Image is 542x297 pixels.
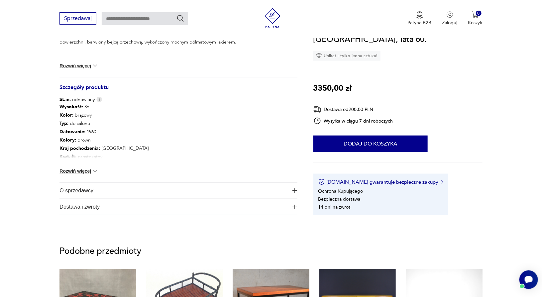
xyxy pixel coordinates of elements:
[59,17,96,21] a: Sprzedawaj
[442,20,458,26] p: Zaloguj
[176,14,184,22] button: Szukaj
[92,62,98,69] img: chevron down
[59,183,297,199] button: Ikona plusaO sprzedawcy
[59,103,149,111] p: 36
[59,120,68,127] b: Typ :
[59,128,149,136] p: 1960
[313,51,380,61] div: Unikat - tylko jedna sztuka!
[318,179,443,185] button: [DOMAIN_NAME] gwarantuje bezpieczne zakupy
[441,180,443,184] img: Ikona strzałki w prawo
[408,11,432,26] a: Ikona medaluPatyna B2B
[59,129,85,135] b: Datowanie :
[59,168,98,174] button: Rozwiń więcej
[476,11,482,16] div: 0
[442,11,458,26] button: Zaloguj
[59,96,95,103] span: odnowiony
[313,136,428,152] button: Dodaj do koszyka
[416,11,423,19] img: Ikona medalu
[313,105,393,114] div: Dostawa od 200,00 PLN
[313,117,393,125] div: Wysyłka w ciągu 7 dni roboczych
[59,145,149,153] p: [GEOGRAPHIC_DATA]
[59,153,149,161] p: prostokątny
[318,179,325,185] img: Ikona certyfikatu
[318,188,363,194] li: Ochrona Kupującego
[468,11,483,26] button: 0Koszyk
[519,270,538,289] iframe: Smartsupp widget button
[59,199,288,215] span: Dostawa i zwroty
[59,104,83,110] b: Wysokość :
[59,183,288,199] span: O sprzedawcy
[408,11,432,26] button: Patyna B2B
[59,153,76,160] b: Kształt :
[408,20,432,26] p: Patyna B2B
[447,11,453,18] img: Ikonka użytkownika
[59,136,149,145] p: brown
[313,105,321,114] img: Ikona dostawy
[472,11,479,18] img: Ikona koszyka
[59,145,100,151] b: Kraj pochodzenia :
[59,96,71,103] b: Stan:
[318,196,361,202] li: Bezpieczna dostawa
[318,204,351,210] li: 14 dni na zwrot
[59,112,73,118] b: Kolor:
[59,120,149,128] p: do salonu
[59,199,297,215] button: Ikona plusaDostawa i zwroty
[59,247,482,255] p: Podobne przedmioty
[92,168,98,174] img: chevron down
[316,53,322,59] img: Ikona diamentu
[59,12,96,25] button: Sprzedawaj
[292,188,297,193] img: Ikona plusa
[292,205,297,209] img: Ikona plusa
[59,137,76,143] b: Kolory :
[96,97,102,102] img: Info icon
[59,62,98,69] button: Rozwiń więcej
[313,82,352,95] p: 3350,00 zł
[263,8,282,28] img: Patyna - sklep z meblami i dekoracjami vintage
[59,111,149,120] p: brązowy
[468,20,483,26] p: Koszyk
[59,85,297,96] h3: Szczegóły produktu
